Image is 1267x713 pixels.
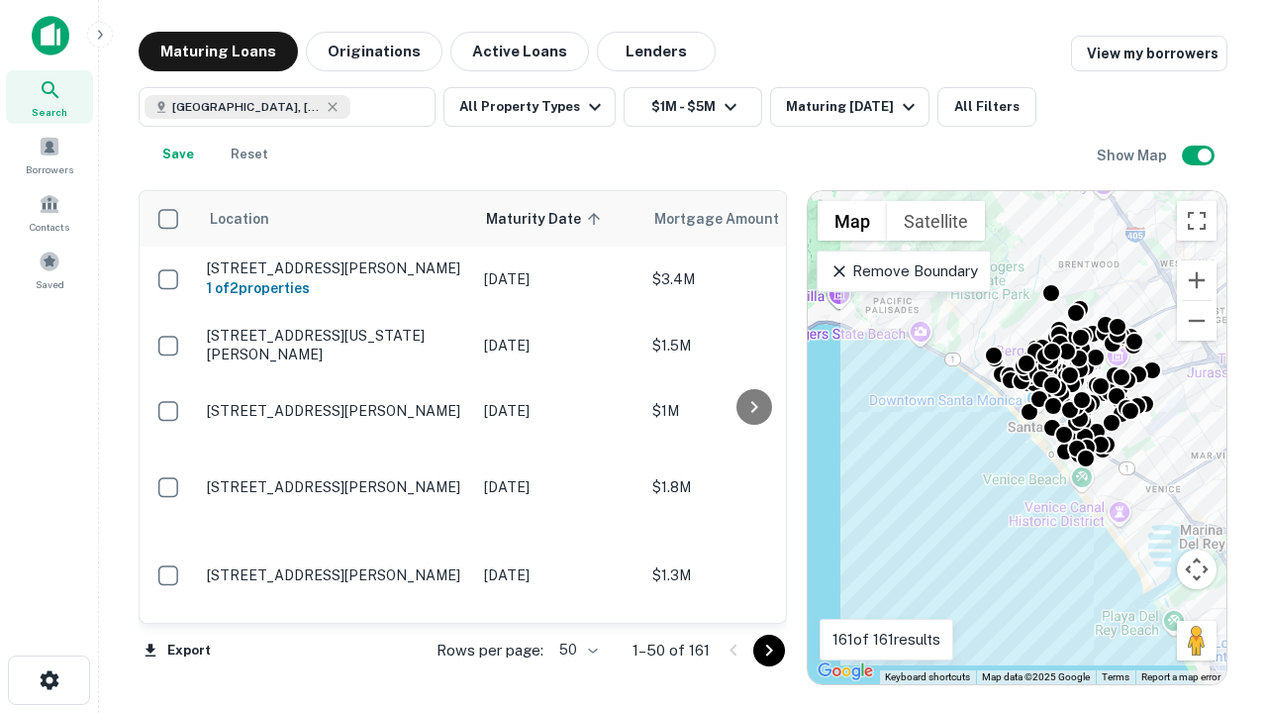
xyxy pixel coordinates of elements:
p: $1.5M [652,335,850,356]
a: Borrowers [6,128,93,181]
button: Zoom out [1177,301,1217,341]
button: Toggle fullscreen view [1177,201,1217,241]
div: 50 [551,636,601,664]
span: Saved [36,276,64,292]
button: Zoom in [1177,260,1217,300]
p: [STREET_ADDRESS][PERSON_NAME] [207,566,464,584]
button: Map camera controls [1177,550,1217,589]
p: Rows per page: [437,639,543,662]
p: [DATE] [484,476,633,498]
p: [DATE] [484,564,633,586]
button: Show street map [818,201,887,241]
span: Mortgage Amount [654,207,805,231]
button: Maturing Loans [139,32,298,71]
p: [STREET_ADDRESS][PERSON_NAME] [207,259,464,277]
p: [DATE] [484,335,633,356]
span: Location [209,207,269,231]
p: $1.3M [652,564,850,586]
span: [GEOGRAPHIC_DATA], [GEOGRAPHIC_DATA], [GEOGRAPHIC_DATA] [172,98,321,116]
img: Google [813,659,878,684]
button: Export [139,636,216,665]
p: [DATE] [484,400,633,422]
a: Saved [6,243,93,296]
div: Maturing [DATE] [786,95,921,119]
p: $3.4M [652,268,850,290]
span: Search [32,104,67,120]
th: Maturity Date [474,191,642,247]
p: [STREET_ADDRESS][PERSON_NAME] [207,478,464,496]
a: View my borrowers [1071,36,1227,71]
button: Go to next page [753,635,785,666]
p: 1–50 of 161 [633,639,710,662]
p: [STREET_ADDRESS][US_STATE][PERSON_NAME] [207,327,464,362]
img: capitalize-icon.png [32,16,69,55]
p: [STREET_ADDRESS][PERSON_NAME] [207,402,464,420]
span: Borrowers [26,161,73,177]
a: Report a map error [1141,671,1220,682]
button: Keyboard shortcuts [885,670,970,684]
button: Show satellite imagery [887,201,985,241]
button: All Filters [937,87,1036,127]
div: 0 0 [808,191,1226,684]
button: Active Loans [450,32,589,71]
span: Maturity Date [486,207,607,231]
button: All Property Types [443,87,616,127]
p: [DATE] [484,268,633,290]
button: Maturing [DATE] [770,87,929,127]
button: Lenders [597,32,716,71]
iframe: Chat Widget [1168,555,1267,650]
h6: 1 of 2 properties [207,277,464,299]
p: 161 of 161 results [832,628,940,652]
button: Reset [218,135,281,174]
h6: Show Map [1097,145,1170,166]
span: Map data ©2025 Google [982,671,1090,682]
a: Open this area in Google Maps (opens a new window) [813,659,878,684]
a: Search [6,70,93,124]
button: Originations [306,32,442,71]
span: Contacts [30,219,69,235]
a: Contacts [6,185,93,239]
a: Terms (opens in new tab) [1102,671,1129,682]
button: $1M - $5M [624,87,762,127]
p: $1M [652,400,850,422]
th: Location [197,191,474,247]
th: Mortgage Amount [642,191,860,247]
button: Save your search to get updates of matches that match your search criteria. [146,135,210,174]
p: Remove Boundary [829,259,977,283]
p: $1.8M [652,476,850,498]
